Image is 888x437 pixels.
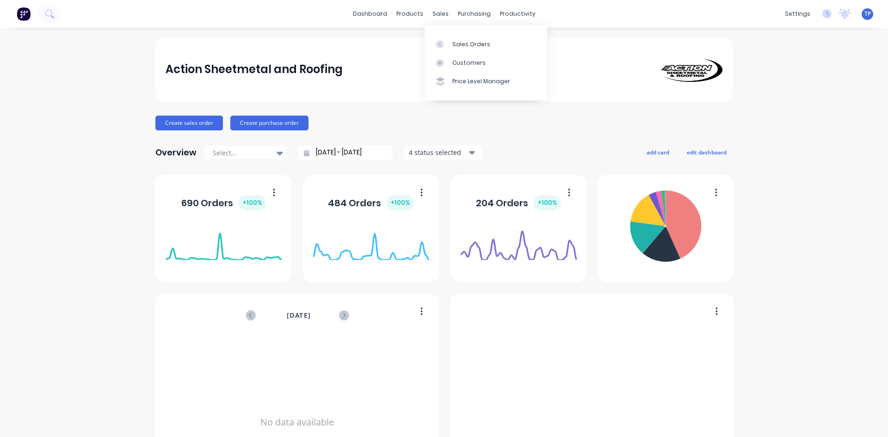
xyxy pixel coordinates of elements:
[425,72,547,91] a: Price Level Manager
[155,143,197,162] div: Overview
[452,59,486,67] div: Customers
[392,7,428,21] div: products
[452,77,510,86] div: Price Level Manager
[428,7,453,21] div: sales
[681,146,733,158] button: edit dashboard
[476,195,561,210] div: 204 Orders
[425,35,547,53] a: Sales Orders
[425,54,547,72] a: Customers
[404,146,482,160] button: 4 status selected
[17,7,31,21] img: Factory
[641,146,675,158] button: add card
[181,195,266,210] div: 690 Orders
[387,195,414,210] div: + 100 %
[239,195,266,210] div: + 100 %
[230,116,308,130] button: Create purchase order
[166,60,343,79] div: Action Sheetmetal and Roofing
[328,195,414,210] div: 484 Orders
[452,40,490,49] div: Sales Orders
[658,57,722,82] img: Action Sheetmetal and Roofing
[864,10,871,18] span: TP
[495,7,540,21] div: productivity
[155,116,223,130] button: Create sales order
[287,310,311,320] span: [DATE]
[534,195,561,210] div: + 100 %
[453,7,495,21] div: purchasing
[409,148,467,157] div: 4 status selected
[780,7,815,21] div: settings
[348,7,392,21] a: dashboard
